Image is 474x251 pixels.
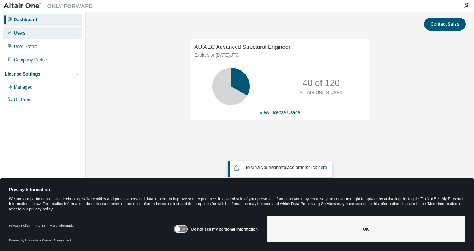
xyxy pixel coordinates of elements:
[4,2,97,10] img: Altair One
[300,90,343,96] p: ALTAIR UNITS USED
[14,57,47,63] div: Company Profile
[303,77,340,89] p: 40 of 120
[270,165,309,170] em: Marketplace orders
[245,165,327,170] span: To view your click
[260,110,300,115] a: View License Usage
[195,52,364,58] p: Expires on [DATE] UTC
[14,30,25,36] div: Users
[5,71,40,77] div: License Settings
[318,165,327,170] a: here
[195,44,291,50] span: AU AEC Advanced Structural Engineer
[424,18,466,31] button: Contact Sales
[14,44,37,50] div: User Profile
[14,97,32,103] div: On Prem
[14,17,37,23] div: Dashboard
[14,84,32,90] div: Managed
